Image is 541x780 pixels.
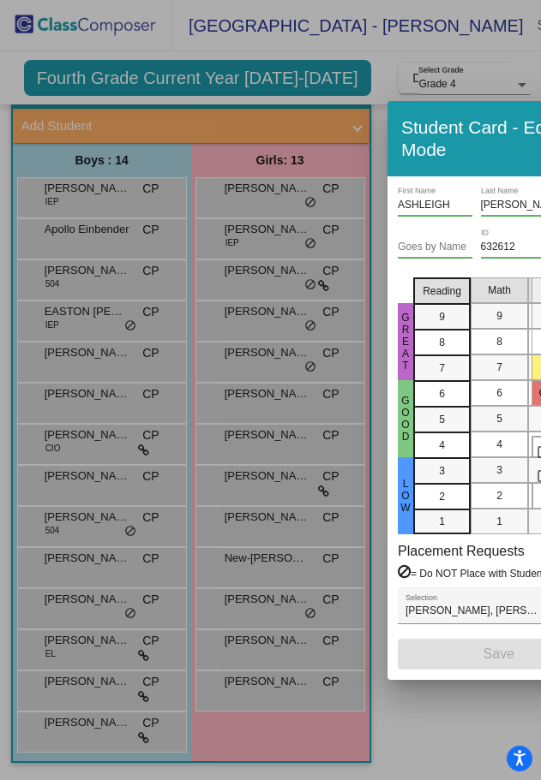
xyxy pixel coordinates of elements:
span: 2 [439,489,445,504]
span: 5 [439,412,445,427]
span: 5 [496,411,502,426]
span: 8 [439,335,445,350]
input: goes by name [398,241,472,253]
span: 8 [496,334,502,349]
span: 2 [496,488,502,503]
span: 7 [439,360,445,376]
label: Placement Requests [398,543,525,559]
span: 4 [496,437,502,452]
span: 7 [496,360,502,375]
span: Great [398,312,413,372]
span: 6 [496,385,502,401]
span: Low [398,478,413,514]
span: Math [488,283,511,298]
span: 9 [496,308,502,324]
span: 1 [439,514,445,529]
span: 1 [496,514,502,529]
span: 6 [439,386,445,402]
span: Reading [423,283,461,299]
span: 4 [439,438,445,453]
span: 3 [439,463,445,479]
span: Save [484,646,514,661]
span: 3 [496,462,502,478]
span: 9 [439,309,445,325]
span: Good [398,395,413,443]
